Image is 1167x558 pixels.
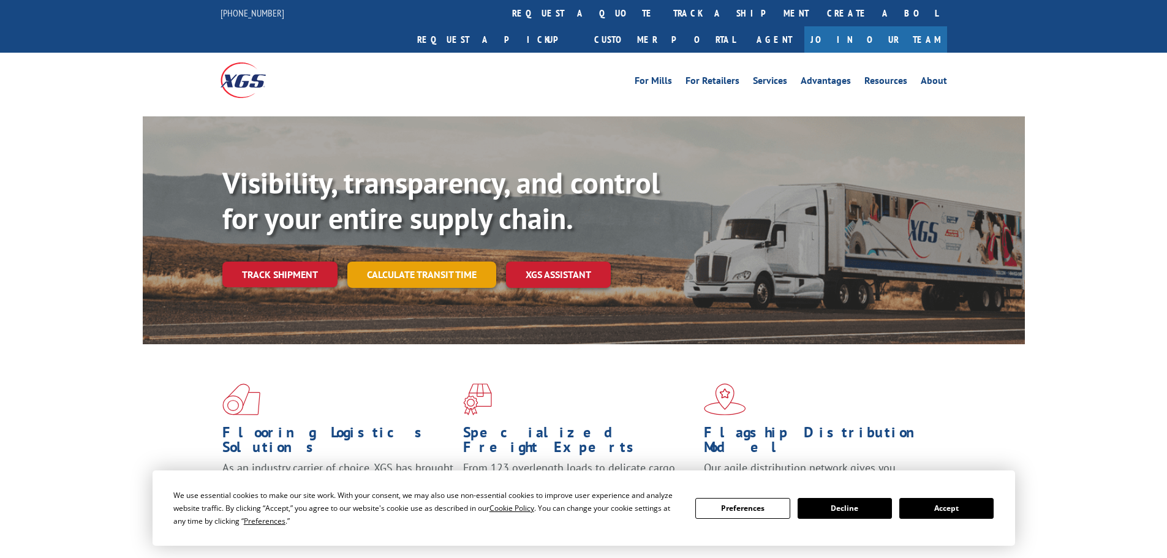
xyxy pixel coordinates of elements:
[408,26,585,53] a: Request a pickup
[704,425,935,461] h1: Flagship Distribution Model
[753,76,787,89] a: Services
[744,26,804,53] a: Agent
[347,262,496,288] a: Calculate transit time
[173,489,681,527] div: We use essential cookies to make our site work. With your consent, we may also use non-essential ...
[153,470,1015,546] div: Cookie Consent Prompt
[704,461,929,489] span: Our agile distribution network gives you nationwide inventory management on demand.
[899,498,994,519] button: Accept
[221,7,284,19] a: [PHONE_NUMBER]
[585,26,744,53] a: Customer Portal
[222,461,453,504] span: As an industry carrier of choice, XGS has brought innovation and dedication to flooring logistics...
[222,262,338,287] a: Track shipment
[695,498,790,519] button: Preferences
[921,76,947,89] a: About
[804,26,947,53] a: Join Our Team
[801,76,851,89] a: Advantages
[864,76,907,89] a: Resources
[635,76,672,89] a: For Mills
[222,164,660,237] b: Visibility, transparency, and control for your entire supply chain.
[489,503,534,513] span: Cookie Policy
[685,76,739,89] a: For Retailers
[463,383,492,415] img: xgs-icon-focused-on-flooring-red
[506,262,611,288] a: XGS ASSISTANT
[222,383,260,415] img: xgs-icon-total-supply-chain-intelligence-red
[463,425,695,461] h1: Specialized Freight Experts
[222,425,454,461] h1: Flooring Logistics Solutions
[798,498,892,519] button: Decline
[463,461,695,515] p: From 123 overlength loads to delicate cargo, our experienced staff knows the best way to move you...
[244,516,285,526] span: Preferences
[704,383,746,415] img: xgs-icon-flagship-distribution-model-red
